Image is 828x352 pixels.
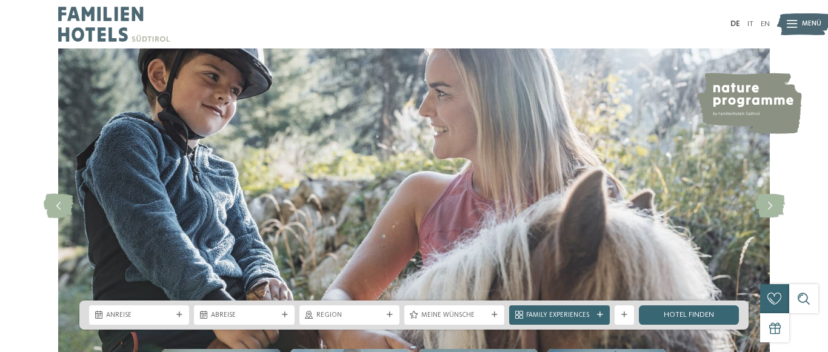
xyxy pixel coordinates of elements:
span: Meine Wünsche [421,311,487,320]
a: IT [747,20,753,28]
img: nature programme by Familienhotels Südtirol [695,73,802,134]
a: DE [730,20,740,28]
a: EN [761,20,770,28]
span: Abreise [211,311,277,320]
span: Menü [802,19,821,29]
span: Family Experiences [526,311,592,320]
a: Hotel finden [639,305,739,325]
span: Anreise [106,311,172,320]
span: Region [316,311,382,320]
